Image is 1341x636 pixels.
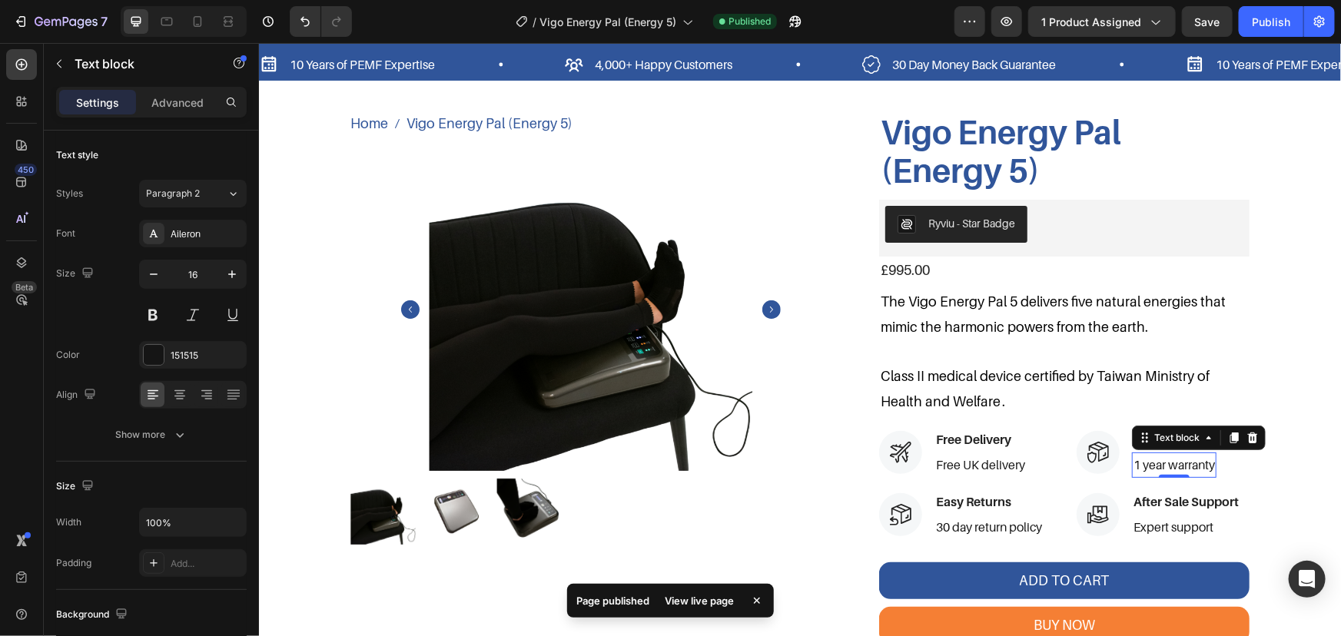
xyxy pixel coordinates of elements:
img: CJed0K2x44sDEAE=.png [639,172,657,190]
div: Show more [116,427,188,442]
button: 7 [6,6,115,37]
p: Expert support [875,473,980,495]
p: 1 year warranty [875,411,956,433]
span: Paragraph 2 [146,187,200,200]
div: Background [56,605,131,625]
p: After Sale Support [875,448,980,470]
img: Vigo Energy Pal 5 applied to legs [91,436,157,501]
span: / [533,14,536,30]
p: Settings [76,94,119,111]
p: Advanced [151,94,204,111]
img: Vigo Energy Pal Energy 5 [238,436,304,501]
span: Home [91,68,129,93]
div: 450 [15,164,37,176]
div: £995.00 [620,214,991,241]
span: Vigo Energy Pal (Energy 5) [148,68,314,93]
p: 30 day return policy [677,473,783,495]
p: Page published [576,593,649,608]
img: Vigo Energy Pal (Energy5) PEMF device [164,436,230,501]
button: Carousel Back Arrow [142,257,161,276]
div: Font [56,227,75,240]
div: Width [56,515,81,529]
button: Ryviu - Star Badge [626,163,768,200]
div: Text style [56,148,98,162]
p: Text block [75,55,205,73]
nav: breadcrumb [91,68,573,93]
button: Save [1182,6,1233,37]
p: The Vigo Energy Pal 5 delivers five natural energies that mimic the harmonic powers from the earth. [622,247,989,296]
div: 151515 [171,349,243,363]
div: Text block [892,388,944,402]
button: BUY NOW [620,564,991,601]
div: Undo/Redo [290,6,352,37]
button: Paragraph 2 [139,180,247,207]
span: Vigo Energy Pal (Energy 5) [539,14,676,30]
div: Padding [56,556,91,570]
span: Save [1195,15,1220,28]
div: Styles [56,187,83,200]
div: Align [56,385,99,406]
p: Free Delivery [677,386,766,408]
span: 1 product assigned [1041,14,1141,30]
div: BUY NOW [775,570,836,595]
div: Size [56,263,97,284]
h1: Vigo Energy Pal (Energy 5) [620,68,991,149]
div: Ryviu - Star Badge [669,172,756,188]
iframe: Design area [259,43,1341,636]
div: Publish [1252,14,1290,30]
button: Publish [1239,6,1303,37]
button: Carousel Next Arrow [503,257,522,276]
div: Rich Text Editor. Editing area: main [873,409,958,435]
div: Color [56,348,80,362]
p: 7 [101,12,108,31]
p: 10 Years of PEMF Expertise [957,11,1102,33]
span: Published [729,15,771,28]
div: ADD TO CART [761,525,851,550]
p: Easy Returns [677,448,783,470]
p: Class II medical device certified by Taiwan Ministry of Health and Welfare . [622,321,989,371]
p: Free UK delivery [677,411,766,433]
button: 1 product assigned [1028,6,1176,37]
button: Show more [56,421,247,449]
div: Beta [12,281,37,293]
input: Auto [140,508,246,536]
div: Add... [171,557,243,571]
div: Size [56,476,97,497]
img: Vigo Energy Pal 5 applied to legs [171,104,494,428]
div: Open Intercom Messenger [1289,561,1326,598]
div: View live page [656,590,743,611]
button: ADD TO CART [620,519,991,556]
div: Aileron [171,227,243,241]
